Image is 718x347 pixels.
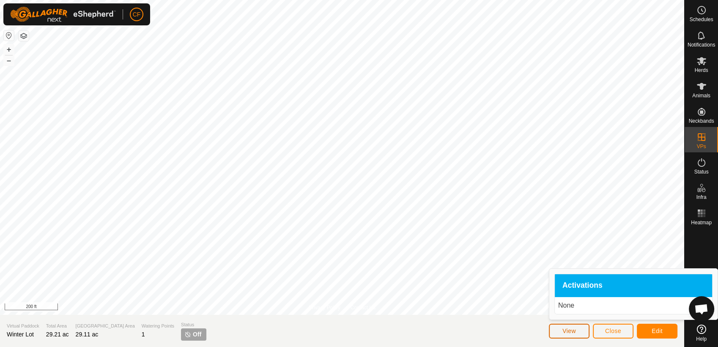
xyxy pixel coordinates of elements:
[689,296,714,322] div: Open chat
[133,10,141,19] span: CF
[76,331,99,338] span: 29.11 ac
[694,169,708,174] span: Status
[142,331,145,338] span: 1
[184,331,191,338] img: turn-off
[691,220,712,225] span: Heatmap
[605,328,621,334] span: Close
[549,324,589,339] button: View
[652,328,663,334] span: Edit
[46,322,69,330] span: Total Area
[688,118,714,124] span: Neckbands
[4,44,14,55] button: +
[685,321,718,345] a: Help
[19,31,29,41] button: Map Layers
[593,324,633,339] button: Close
[696,144,706,149] span: VPs
[46,331,69,338] span: 29.21 ac
[7,331,34,338] span: Winter Lot
[76,322,135,330] span: [GEOGRAPHIC_DATA] Area
[694,68,708,73] span: Herds
[351,304,375,311] a: Contact Us
[562,282,603,289] span: Activations
[309,304,340,311] a: Privacy Policy
[696,336,707,341] span: Help
[637,324,677,339] button: Edit
[7,322,39,330] span: Virtual Paddock
[4,55,14,66] button: –
[689,17,713,22] span: Schedules
[142,322,174,330] span: Watering Points
[181,321,206,328] span: Status
[562,328,576,334] span: View
[193,330,201,339] span: Off
[688,42,715,47] span: Notifications
[558,300,709,311] p: None
[696,195,706,200] span: Infra
[4,30,14,41] button: Reset Map
[692,93,710,98] span: Animals
[10,7,116,22] img: Gallagher Logo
